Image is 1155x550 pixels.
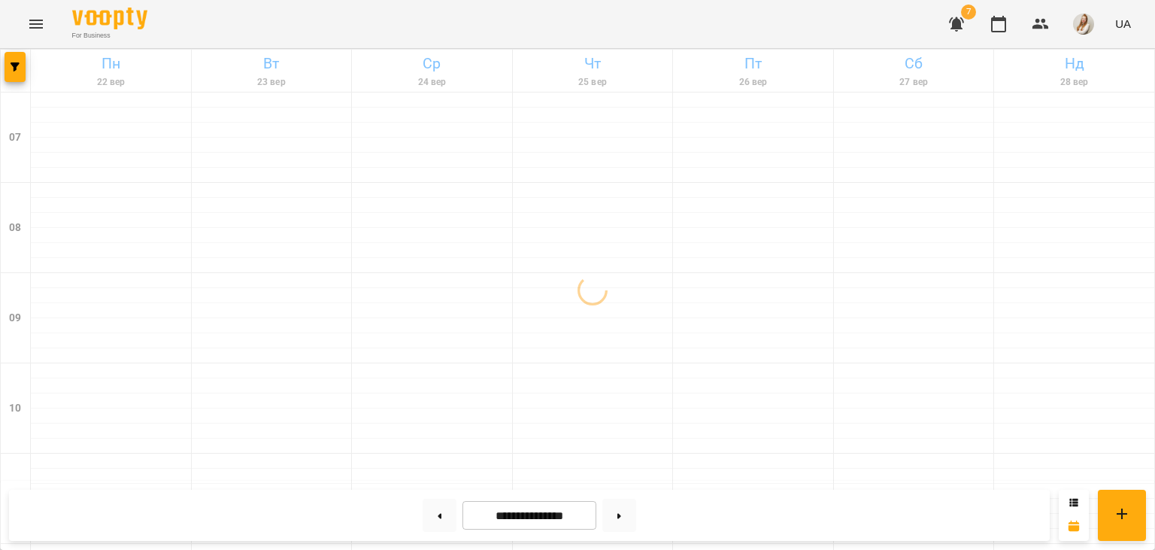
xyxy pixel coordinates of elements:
[836,52,992,75] h6: Сб
[675,75,831,90] h6: 26 вер
[1115,16,1131,32] span: UA
[515,75,671,90] h6: 25 вер
[194,52,350,75] h6: Вт
[1073,14,1094,35] img: db46d55e6fdf8c79d257263fe8ff9f52.jpeg
[354,52,510,75] h6: Ср
[72,8,147,29] img: Voopty Logo
[9,129,21,146] h6: 07
[72,31,147,41] span: For Business
[354,75,510,90] h6: 24 вер
[996,75,1152,90] h6: 28 вер
[9,220,21,236] h6: 08
[9,310,21,327] h6: 09
[33,75,189,90] h6: 22 вер
[515,52,671,75] h6: Чт
[9,400,21,417] h6: 10
[1109,10,1137,38] button: UA
[33,52,189,75] h6: Пн
[18,6,54,42] button: Menu
[996,52,1152,75] h6: Нд
[961,5,976,20] span: 7
[836,75,992,90] h6: 27 вер
[675,52,831,75] h6: Пт
[194,75,350,90] h6: 23 вер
